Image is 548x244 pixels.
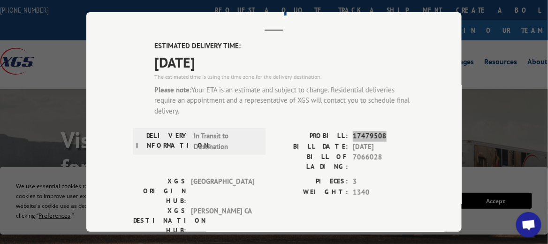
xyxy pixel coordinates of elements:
[136,131,189,152] label: DELIVERY INFORMATION:
[133,206,186,236] label: XGS DESTINATION HUB:
[274,142,348,152] label: BILL DATE:
[191,206,254,236] span: [PERSON_NAME] CA
[353,142,415,152] span: [DATE]
[516,212,541,237] div: Open chat
[274,187,348,198] label: WEIGHT:
[191,176,254,206] span: [GEOGRAPHIC_DATA]
[353,152,415,172] span: 7066028
[353,187,415,198] span: 1340
[154,52,415,73] span: [DATE]
[154,41,415,52] label: ESTIMATED DELIVERY TIME:
[154,85,415,117] div: Your ETA is an estimate and subject to change. Residential deliveries require an appointment and ...
[274,176,348,187] label: PIECES:
[274,152,348,172] label: BILL OF LADING:
[133,176,186,206] label: XGS ORIGIN HUB:
[353,176,415,187] span: 3
[194,131,257,152] span: In Transit to Destination
[154,85,191,94] strong: Please note:
[274,131,348,142] label: PROBILL:
[353,131,415,142] span: 17479508
[154,73,415,81] div: The estimated time is using the time zone for the delivery destination.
